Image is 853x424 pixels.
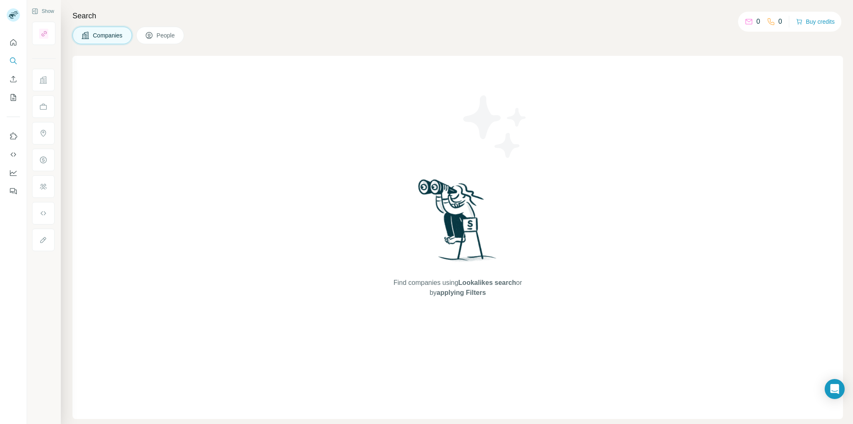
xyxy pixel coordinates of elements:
[26,5,60,17] button: Show
[7,147,20,162] button: Use Surfe API
[756,17,760,27] p: 0
[7,72,20,87] button: Enrich CSV
[458,89,533,164] img: Surfe Illustration - Stars
[414,177,501,270] img: Surfe Illustration - Woman searching with binoculars
[7,90,20,105] button: My lists
[7,35,20,50] button: Quick start
[157,31,176,40] span: People
[72,10,843,22] h4: Search
[825,379,845,399] div: Open Intercom Messenger
[391,278,524,298] span: Find companies using or by
[7,53,20,68] button: Search
[778,17,782,27] p: 0
[7,165,20,180] button: Dashboard
[7,129,20,144] button: Use Surfe on LinkedIn
[93,31,123,40] span: Companies
[436,289,486,296] span: applying Filters
[796,16,835,27] button: Buy credits
[7,184,20,199] button: Feedback
[458,279,516,286] span: Lookalikes search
